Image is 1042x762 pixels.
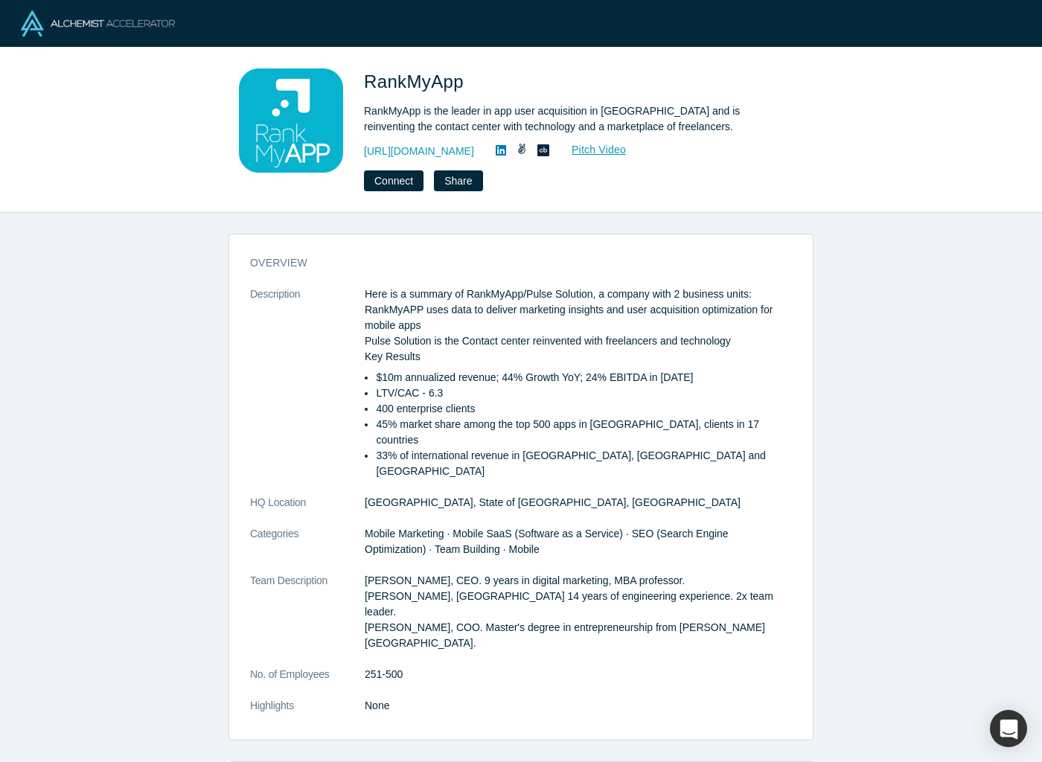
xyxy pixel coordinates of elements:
[250,495,365,526] dt: HQ Location
[365,286,792,365] p: Here is a summary of RankMyApp/Pulse Solution, a company with 2 business units: RankMyAPP uses da...
[364,170,423,191] button: Connect
[434,170,482,191] button: Share
[364,71,469,92] span: RankMyApp
[250,526,365,573] dt: Categories
[376,417,792,448] li: 45% market share among the top 500 apps in [GEOGRAPHIC_DATA], clients in 17 countries
[365,528,729,555] span: Mobile Marketing · Mobile SaaS (Software as a Service) · SEO (Search Engine Optimization) · Team ...
[365,495,792,510] dd: [GEOGRAPHIC_DATA], State of [GEOGRAPHIC_DATA], [GEOGRAPHIC_DATA]
[21,10,175,36] img: Alchemist Logo
[250,698,365,729] dt: Highlights
[250,286,365,495] dt: Description
[365,573,792,651] p: [PERSON_NAME], CEO. 9 years in digital marketing, MBA professor. [PERSON_NAME], [GEOGRAPHIC_DATA]...
[250,255,771,271] h3: overview
[376,401,792,417] li: 400 enterprise clients
[250,667,365,698] dt: No. of Employees
[364,103,781,135] div: RankMyApp is the leader in app user acquisition in [GEOGRAPHIC_DATA] and is reinventing the conta...
[364,144,474,159] a: [URL][DOMAIN_NAME]
[239,68,343,173] img: RankMyApp's Logo
[376,448,792,479] li: 33% of international revenue in [GEOGRAPHIC_DATA], [GEOGRAPHIC_DATA] and [GEOGRAPHIC_DATA]
[365,667,792,682] dd: 251-500
[376,370,792,385] li: $10m annualized revenue; 44% Growth YoY; 24% EBITDA in [DATE]
[365,698,792,714] p: None
[250,573,365,667] dt: Team Description
[555,141,627,159] a: Pitch Video
[376,385,792,401] li: LTV/CAC - 6.3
